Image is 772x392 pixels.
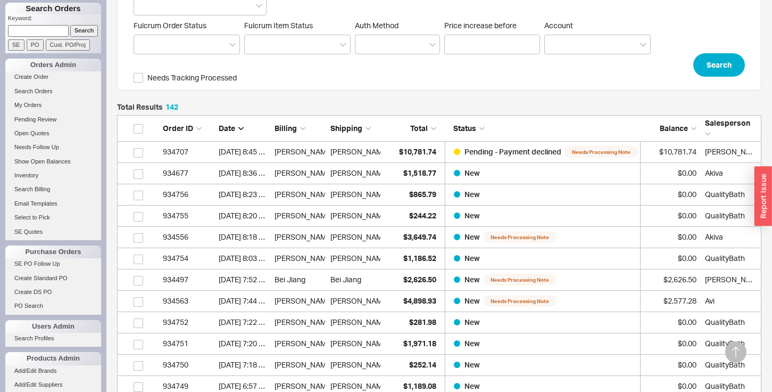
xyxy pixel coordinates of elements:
div: Total [386,123,436,134]
div: $0.00 [646,354,696,375]
div: Status [445,123,641,134]
div: 8/18/25 8:36 PM [219,162,269,184]
span: New [464,339,480,348]
a: Create DS PO [5,287,101,298]
a: Open Quotes [5,128,101,139]
a: Inventory [5,170,101,181]
span: Salesperson [705,118,750,127]
a: 934677[DATE] 8:36 PM[PERSON_NAME][PERSON_NAME]$1,518.77New $0.00Akiva [117,163,761,184]
a: Search Profiles [5,333,101,344]
div: 8/18/25 7:52 PM [219,269,269,290]
a: Create Order [5,71,101,83]
a: Add/Edit Suppliers [5,379,101,390]
span: $2,626.50 [403,275,436,284]
span: $3,649.74 [403,232,436,241]
a: 934751[DATE] 7:20 PM[PERSON_NAME][PERSON_NAME]$1,971.18New $0.00QualityBath [117,333,761,355]
a: SE PO Follow Up [5,258,101,269]
div: Balance [646,123,696,134]
span: Fulcrum Order Status [134,21,206,30]
div: Josh [705,269,756,290]
h5: Total Results [117,103,178,111]
span: New [464,190,480,199]
input: Cust. PO/Proj [46,39,90,51]
div: [PERSON_NAME] [330,354,389,375]
div: Bei Jiang [275,269,325,290]
span: New [464,381,480,390]
div: $2,626.50 [646,269,696,290]
input: PO [27,39,44,51]
span: Needs Processing Note [565,146,638,158]
div: 8/18/25 7:22 PM [219,312,269,333]
div: [PERSON_NAME] [275,290,325,312]
a: 934707[DATE] 8:45 PM[PERSON_NAME][PERSON_NAME]$10,781.74Pending - Payment declined Needs Processi... [117,142,761,163]
div: [PERSON_NAME] [275,184,325,205]
div: Akiva [705,162,756,184]
div: Mimi [705,141,756,162]
a: 934750[DATE] 7:18 PM[PERSON_NAME][PERSON_NAME]$252.14New $0.00QualityBath [117,355,761,376]
span: Needs Follow Up [14,144,59,150]
a: SE Quotes [5,226,101,238]
span: 142 [165,102,178,111]
div: Akiva [705,226,756,248]
div: [PERSON_NAME] [330,162,389,184]
a: 934556[DATE] 8:18 PM[PERSON_NAME][PERSON_NAME]$3,649.74New Needs Processing Note$0.00Akiva [117,227,761,248]
a: Show Open Balances [5,156,101,167]
span: Total [410,124,428,133]
span: New [464,168,480,177]
input: Auth Method [361,38,368,51]
div: 934497 [163,269,213,290]
div: 934754 [163,248,213,269]
div: 8/18/25 7:18 PM [219,354,269,375]
a: Create Standard PO [5,273,101,284]
span: $4,898.93 [403,296,436,305]
span: Auth Method [355,21,399,30]
div: 8/18/25 8:23 PM [219,184,269,205]
span: $10,781.74 [399,147,436,156]
span: Pending Review [14,116,57,123]
div: QualityBath [705,312,756,333]
div: Avi [705,290,756,312]
a: 934497[DATE] 7:52 PMBei JiangBei Jiang$2,626.50New Needs Processing Note$2,626.50[PERSON_NAME] [117,269,761,291]
a: 934563[DATE] 7:44 PM[PERSON_NAME][PERSON_NAME]$4,898.93New Needs Processing Note$2,577.28Avi [117,291,761,312]
div: [PERSON_NAME] [275,226,325,248]
span: $1,189.08 [403,381,436,390]
span: Price increase before [444,21,540,30]
div: [PERSON_NAME] [330,184,389,205]
span: Account [544,21,573,30]
span: $244.22 [409,211,436,220]
div: Billing [275,123,325,134]
a: Select to Pick [5,212,101,223]
span: $1,518.77 [403,168,436,177]
span: New [464,296,480,305]
a: Search Orders [5,86,101,97]
div: [PERSON_NAME] [275,354,325,375]
div: 8/18/25 7:44 PM [219,290,269,312]
div: $2,577.28 [646,290,696,312]
a: 934754[DATE] 8:03 PM[PERSON_NAME][PERSON_NAME]$1,186.52New $0.00QualityBath [117,248,761,269]
div: [PERSON_NAME] [330,248,389,269]
div: 934556 [163,226,213,248]
a: 934755[DATE] 8:20 PM[PERSON_NAME][PERSON_NAME]$244.22New $0.00QualityBath [117,206,761,227]
span: Needs Tracking Processed [147,72,237,83]
div: [PERSON_NAME] [330,205,389,226]
input: Fulcrum Order Status [139,38,147,51]
span: $1,186.52 [403,254,436,263]
a: My Orders [5,100,101,111]
input: Search [70,25,98,36]
div: 8/18/25 8:20 PM [219,205,269,226]
div: $0.00 [646,248,696,269]
div: 934752 [163,312,213,333]
div: 934563 [163,290,213,312]
a: PO Search [5,300,101,312]
div: Users Admin [5,320,101,333]
div: $0.00 [646,205,696,226]
span: New [464,360,480,369]
input: Fulcrum Item Status [250,38,258,51]
span: Billing [275,124,297,133]
div: 934750 [163,354,213,375]
span: $281.98 [409,317,436,326]
p: Keyword: [8,14,101,25]
div: QualityBath [705,354,756,375]
div: QualityBath [705,248,756,269]
span: $1,971.18 [403,339,436,348]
